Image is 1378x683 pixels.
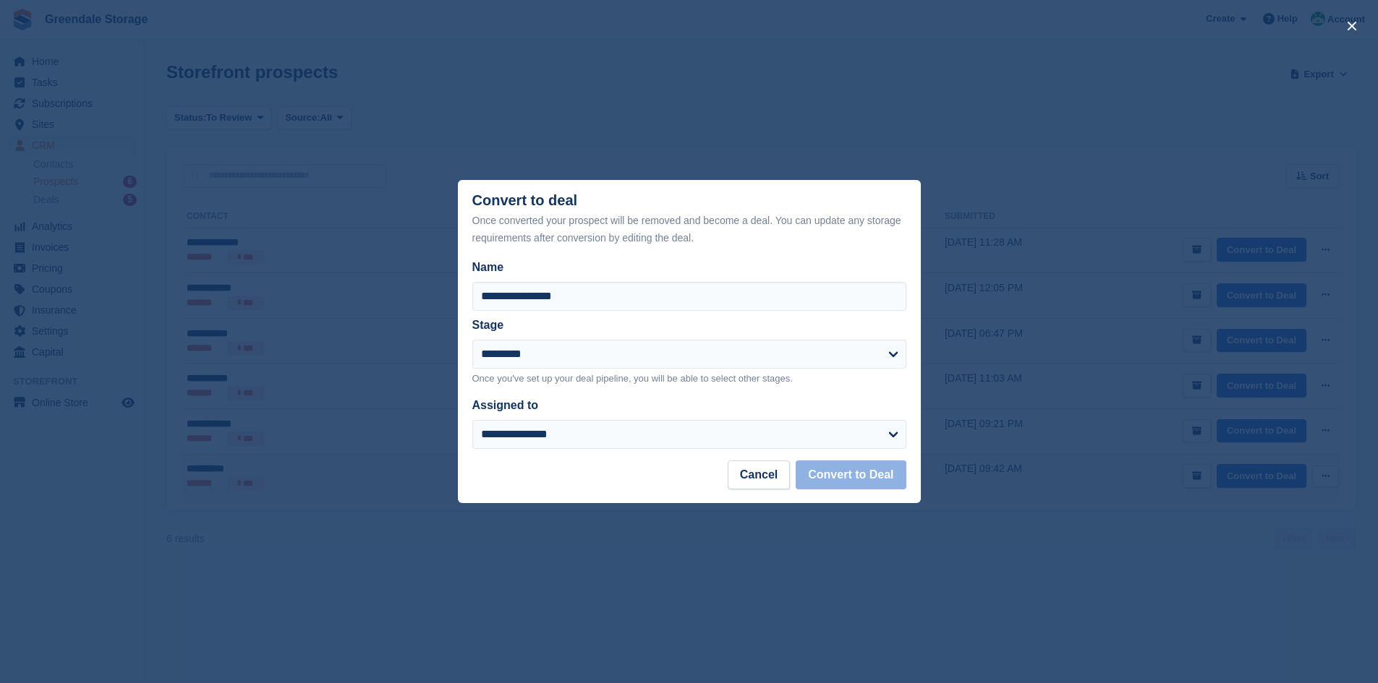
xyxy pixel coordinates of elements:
[1340,14,1364,38] button: close
[472,212,906,246] div: Once converted your prospect will be removed and become a deal. You can update any storage requir...
[472,319,504,331] label: Stage
[472,371,906,386] p: Once you've set up your deal pipeline, you will be able to select other stages.
[472,259,906,276] label: Name
[472,192,906,246] div: Convert to deal
[472,399,539,411] label: Assigned to
[728,460,790,489] button: Cancel
[796,460,906,489] button: Convert to Deal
